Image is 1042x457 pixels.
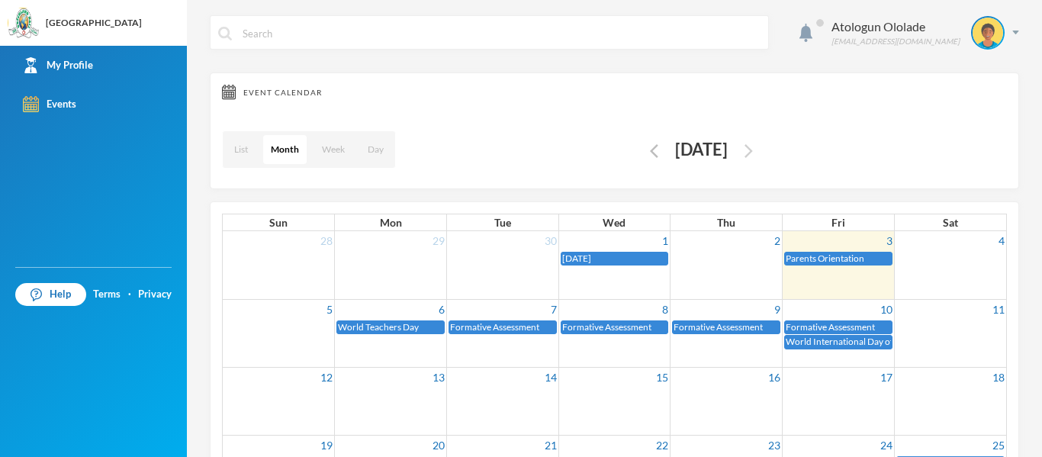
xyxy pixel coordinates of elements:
a: World Teachers Day [336,320,445,335]
img: search [218,27,232,40]
div: Events [23,96,76,112]
a: 24 [879,436,894,455]
span: World International Day of the Girl Child [786,336,947,347]
a: World International Day of the Girl Child [784,335,892,349]
button: Week [314,135,352,164]
div: [DATE] [663,135,740,165]
div: My Profile [23,57,93,73]
a: 1 [661,231,670,250]
a: 7 [549,300,558,319]
a: 6 [437,300,446,319]
button: Day [360,135,391,164]
input: Search [241,16,761,50]
a: Formative Assessment [672,320,780,335]
a: 11 [991,300,1006,319]
a: 2 [773,231,782,250]
span: [DATE] [562,253,591,264]
a: Formative Assessment [784,320,892,335]
a: Formative Assessment [561,320,669,335]
a: 23 [767,436,782,455]
span: World Teachers Day [338,321,419,333]
a: 10 [879,300,894,319]
span: Formative Assessment [786,321,875,333]
a: [DATE] [561,252,669,266]
a: 18 [991,368,1006,387]
a: 5 [325,300,334,319]
img: logo [8,8,39,39]
button: Month [263,135,307,164]
a: 30 [543,231,558,250]
a: 19 [319,436,334,455]
span: Sat [943,216,958,229]
button: Edit [740,141,757,159]
a: 12 [319,368,334,387]
span: Fri [831,216,845,229]
span: Formative Assessment [562,321,651,333]
a: 9 [773,300,782,319]
span: Thu [717,216,735,229]
a: 21 [543,436,558,455]
a: 29 [431,231,446,250]
div: [EMAIL_ADDRESS][DOMAIN_NAME] [831,36,960,47]
div: [GEOGRAPHIC_DATA] [46,16,142,30]
a: 22 [654,436,670,455]
div: Atologun Ololade [831,18,960,36]
a: 25 [991,436,1006,455]
span: Formative Assessment [450,321,539,333]
span: Wed [603,216,626,229]
a: Formative Assessment [449,320,557,335]
span: Mon [380,216,402,229]
a: Privacy [138,287,172,302]
span: Parents Orientation [786,253,864,264]
a: 4 [997,231,1006,250]
a: 16 [767,368,782,387]
a: 8 [661,300,670,319]
div: · [128,287,131,302]
a: 28 [319,231,334,250]
a: 15 [654,368,670,387]
a: 13 [431,368,446,387]
button: List [227,135,256,164]
a: 3 [885,231,894,250]
a: 20 [431,436,446,455]
span: Tue [494,216,511,229]
span: Sun [269,216,288,229]
span: Formative Assessment [674,321,763,333]
a: Parents Orientation [784,252,892,266]
img: STUDENT [973,18,1003,48]
a: Terms [93,287,121,302]
button: Edit [645,141,663,159]
div: Event Calendar [222,85,1007,100]
a: Help [15,283,86,306]
a: 14 [543,368,558,387]
a: 17 [879,368,894,387]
